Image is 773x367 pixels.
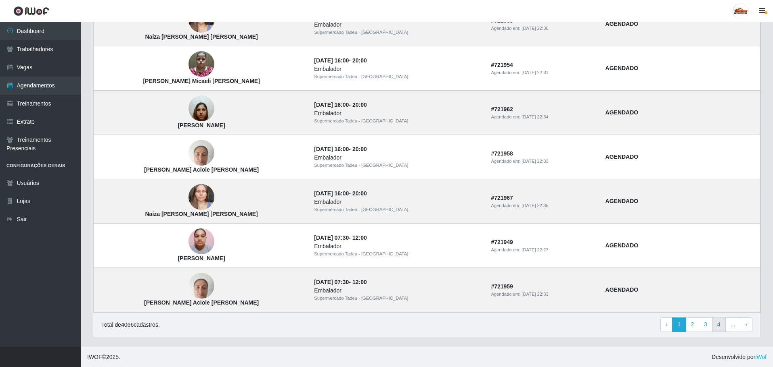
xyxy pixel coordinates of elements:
time: [DATE] 22:38 [522,26,548,31]
div: Agendado em: [491,69,595,76]
div: Agendado em: [491,25,595,32]
a: 3 [699,317,712,332]
img: Mayla Micaeli Santos Silva [189,47,214,81]
time: [DATE] 22:27 [522,247,548,252]
strong: AGENDADO [605,109,639,116]
img: CoreUI Logo [13,6,49,16]
strong: # 721954 [491,62,513,68]
strong: Naiza [PERSON_NAME] [PERSON_NAME] [145,33,258,40]
a: Next [740,317,752,332]
strong: - [314,234,367,241]
strong: Naiza [PERSON_NAME] [PERSON_NAME] [145,211,258,217]
strong: [PERSON_NAME] Aciole [PERSON_NAME] [144,166,259,173]
strong: # 721968 [491,17,513,24]
strong: # 721958 [491,150,513,157]
time: 20:00 [352,57,367,64]
strong: # 721959 [491,283,513,290]
a: 4 [712,317,726,332]
time: [DATE] 16:00 [314,102,349,108]
span: Desenvolvido por [712,353,767,361]
strong: - [314,190,367,197]
img: Naiza Oliveira Cavalcante [189,180,214,214]
strong: # 721949 [491,239,513,245]
time: [DATE] 07:30 [314,234,349,241]
div: Embalador [314,65,481,73]
time: [DATE] 16:00 [314,190,349,197]
div: Embalador [314,286,481,295]
strong: - [314,57,367,64]
div: Supermercado Tadeu - [GEOGRAPHIC_DATA] [314,206,481,213]
a: Previous [660,317,673,332]
span: ‹ [666,321,668,328]
img: Waleska Rodrigues da Silva [189,224,214,259]
div: Supermercado Tadeu - [GEOGRAPHIC_DATA] [314,162,481,169]
strong: - [314,146,367,152]
nav: pagination [660,317,752,332]
time: 12:00 [352,279,367,285]
div: Agendado em: [491,291,595,298]
time: [DATE] 07:30 [314,279,349,285]
time: [DATE] 16:00 [314,146,349,152]
div: Agendado em: [491,202,595,209]
div: Supermercado Tadeu - [GEOGRAPHIC_DATA] [314,118,481,124]
strong: [PERSON_NAME] Micaeli [PERSON_NAME] [143,78,260,84]
strong: # 721967 [491,195,513,201]
div: Supermercado Tadeu - [GEOGRAPHIC_DATA] [314,29,481,36]
strong: AGENDADO [605,286,639,293]
a: 1 [672,317,686,332]
time: [DATE] 22:38 [522,203,548,208]
img: Suelen Aciole Silva [189,91,214,126]
div: Supermercado Tadeu - [GEOGRAPHIC_DATA] [314,295,481,302]
div: Embalador [314,242,481,251]
div: Embalador [314,153,481,162]
a: 2 [685,317,699,332]
time: 20:00 [352,146,367,152]
img: Raquel Aciole santos cavalcante [189,136,214,170]
strong: AGENDADO [605,21,639,27]
span: © 2025 . [87,353,120,361]
strong: [PERSON_NAME] [178,255,225,261]
div: Agendado em: [491,114,595,120]
strong: AGENDADO [605,242,639,249]
div: Embalador [314,109,481,118]
div: Agendado em: [491,247,595,253]
p: Total de 4066 cadastros. [101,321,160,329]
time: 20:00 [352,102,367,108]
span: › [745,321,747,328]
time: [DATE] 22:31 [522,70,548,75]
strong: [PERSON_NAME] Aciole [PERSON_NAME] [144,299,259,306]
div: Supermercado Tadeu - [GEOGRAPHIC_DATA] [314,73,481,80]
strong: - [314,102,367,108]
time: [DATE] 22:33 [522,159,548,164]
div: Embalador [314,21,481,29]
div: Agendado em: [491,158,595,165]
span: IWOF [87,354,102,360]
strong: AGENDADO [605,65,639,71]
time: [DATE] 22:34 [522,114,548,119]
img: Raquel Aciole santos cavalcante [189,269,214,303]
strong: AGENDADO [605,153,639,160]
time: 12:00 [352,234,367,241]
div: Embalador [314,198,481,206]
strong: [PERSON_NAME] [178,122,225,129]
strong: - [314,279,367,285]
strong: # 721962 [491,106,513,112]
time: [DATE] 22:33 [522,292,548,297]
time: [DATE] 16:00 [314,57,349,64]
a: ... [725,317,741,332]
div: Supermercado Tadeu - [GEOGRAPHIC_DATA] [314,251,481,257]
time: 20:00 [352,190,367,197]
a: iWof [755,354,767,360]
strong: AGENDADO [605,198,639,204]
